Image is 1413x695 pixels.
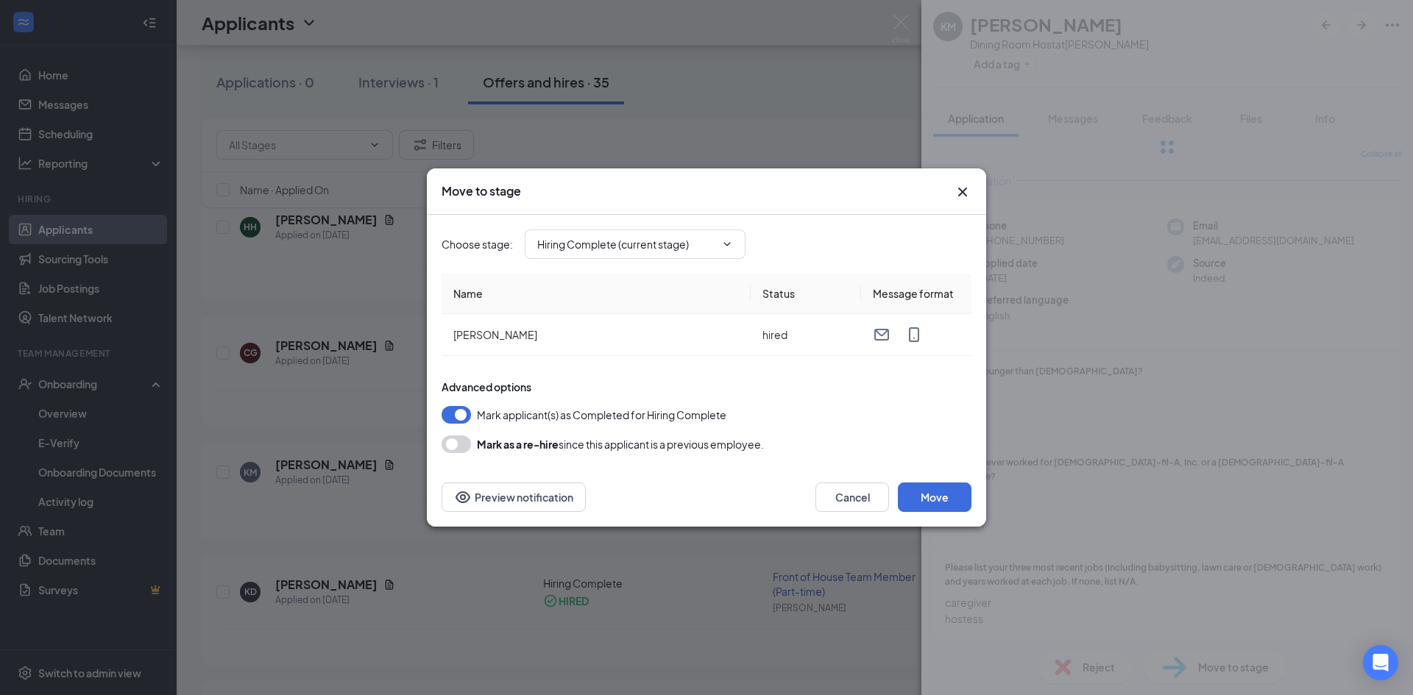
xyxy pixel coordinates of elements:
[815,482,889,512] button: Cancel
[751,274,861,314] th: Status
[477,406,726,424] span: Mark applicant(s) as Completed for Hiring Complete
[751,314,861,356] td: hired
[721,238,733,250] svg: ChevronDown
[954,183,971,201] svg: Cross
[1363,645,1398,680] div: Open Intercom Messenger
[453,328,537,341] span: [PERSON_NAME]
[954,183,971,201] button: Close
[861,274,971,314] th: Message format
[442,274,751,314] th: Name
[873,326,890,343] svg: Email
[442,183,521,199] h3: Move to stage
[442,482,586,512] button: Preview notificationEye
[454,488,472,506] svg: Eye
[905,326,923,343] svg: MobileSms
[442,379,971,394] div: Advanced options
[898,482,971,512] button: Move
[477,438,559,451] b: Mark as a re-hire
[477,435,764,453] div: since this applicant is a previous employee.
[442,236,513,252] span: Choose stage :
